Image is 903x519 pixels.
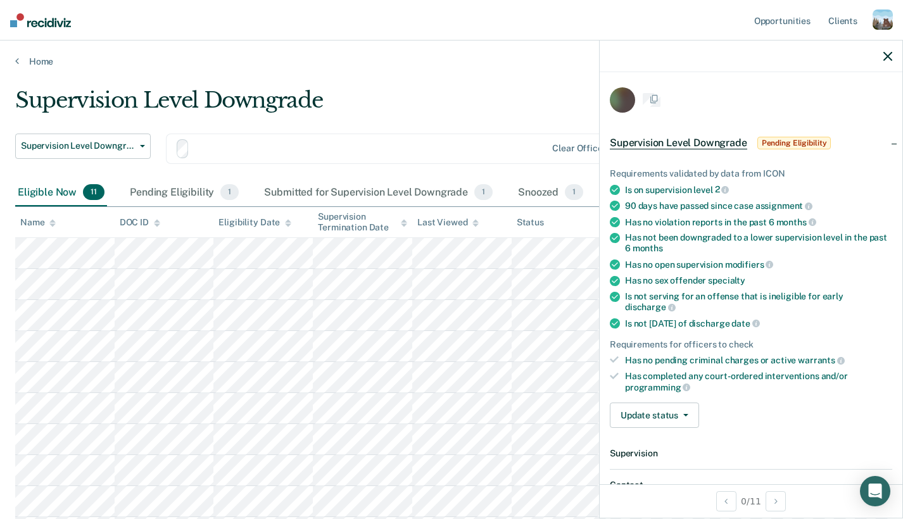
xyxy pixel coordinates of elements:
img: Recidiviz [10,13,71,27]
div: Last Viewed [417,217,479,228]
div: Requirements for officers to check [610,339,892,350]
a: Home [15,56,888,67]
span: 11 [83,184,104,201]
span: 1 [220,184,239,201]
div: Status [517,217,544,228]
span: programming [625,382,690,392]
div: DOC ID [120,217,160,228]
span: Supervision Level Downgrade [610,137,747,149]
span: months [776,217,816,227]
dt: Contact [610,480,892,491]
span: date [731,318,759,328]
div: Eligibility Date [218,217,291,228]
button: Previous Opportunity [716,491,736,511]
span: Pending Eligibility [757,137,831,149]
button: Next Opportunity [766,491,786,511]
div: Snoozed [515,179,586,207]
div: Open Intercom Messenger [860,476,890,506]
div: Eligible Now [15,179,107,207]
span: assignment [755,201,812,211]
div: Has no sex offender [625,275,892,286]
div: Is on supervision level [625,184,892,196]
button: Update status [610,403,699,428]
span: Supervision Level Downgrade [21,141,135,151]
span: 1 [565,184,583,201]
div: 90 days have passed since case [625,200,892,211]
div: Requirements validated by data from ICON [610,168,892,179]
span: 2 [715,184,729,194]
div: Is not serving for an offense that is ineligible for early [625,291,892,313]
div: Supervision Level DowngradePending Eligibility [600,123,902,163]
div: Supervision Termination Date [318,211,407,233]
div: Clear officers [552,143,610,154]
div: Pending Eligibility [127,179,241,207]
div: Has no pending criminal charges or active [625,354,892,366]
div: Submitted for Supervision Level Downgrade [262,179,495,207]
span: modifiers [725,259,774,270]
span: months [633,243,663,253]
div: Supervision Level Downgrade [15,87,693,123]
div: Has not been downgraded to a lower supervision level in the past 6 [625,232,892,254]
dt: Supervision [610,448,892,459]
div: Has completed any court-ordered interventions and/or [625,371,892,392]
span: 1 [474,184,493,201]
div: Is not [DATE] of discharge [625,318,892,329]
div: Has no violation reports in the past 6 [625,216,892,228]
span: warrants [798,355,845,365]
div: 0 / 11 [600,484,902,518]
span: specialty [708,275,745,285]
span: discharge [625,302,676,312]
div: Has no open supervision [625,259,892,270]
div: Name [20,217,56,228]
